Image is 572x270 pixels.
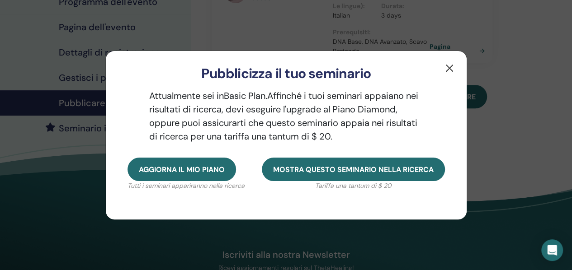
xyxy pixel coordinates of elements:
p: Attualmente sei in Basic Plan. Affinché i tuoi seminari appaiano nei risultati di ricerca, devi e... [128,89,445,143]
button: Aggiorna il mio piano [128,158,236,181]
span: Aggiorna il mio piano [139,165,225,174]
div: Open Intercom Messenger [541,239,563,261]
span: Mostra questo seminario nella ricerca [273,165,434,174]
h3: Pubblicizza il tuo seminario [120,65,452,82]
button: Mostra questo seminario nella ricerca [262,158,445,181]
p: Tariffa una tantum di $ 20 [262,181,445,191]
p: Tutti i seminari appariranno nella ricerca [128,181,245,191]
